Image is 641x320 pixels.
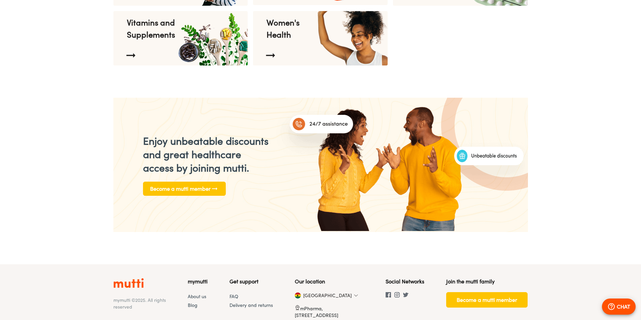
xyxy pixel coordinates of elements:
img: Location [295,305,300,310]
p: CHAT [617,303,630,311]
p: mPharma, [STREET_ADDRESS] [295,305,364,319]
a: About us [188,293,206,299]
button: CHAT [602,299,636,315]
h5: mymutti [188,278,208,285]
img: Logo [113,278,144,288]
button: Become a mutti member [446,292,528,308]
img: Women's Health [315,11,388,65]
p: Vitamins and Supplements [127,16,182,41]
img: Twitter [403,292,408,298]
a: Instagram [394,293,403,299]
button: Become a mutti member [143,182,226,196]
section: [GEOGRAPHIC_DATA] [295,292,305,299]
a: FAQ [229,293,238,299]
img: ellipse [441,98,551,191]
p: mymutti © 2025 . All rights reserved [113,297,166,310]
a: Women's HealthWomen's Health [253,11,388,65]
span: Become a mutti member [457,295,517,305]
img: 24/7 assistance [268,102,375,164]
span: Become a mutti member [150,184,219,193]
a: Vitamins and SupplementsVitamins and Supplements [113,11,248,65]
a: Delivery and returns [229,302,273,308]
img: Unbeatable discounts [436,134,542,195]
img: Facebook [386,292,391,298]
a: Twitter [403,293,412,299]
img: Vitamins and Supplements [175,11,249,65]
h5: Our location [295,278,364,285]
h5: Join the mutti family [446,278,528,285]
img: Dropdown [354,293,358,298]
p: Women's Health [266,16,321,41]
img: Ghana [295,292,301,299]
a: Facebook [386,293,394,299]
a: Blog [188,302,198,308]
h5: Get support [229,278,273,285]
img: become a mutti member [316,97,466,231]
p: Enjoy unbeatable discounts and great healthcare access by joining mutti. [143,134,274,175]
h5: Social Networks [386,278,424,285]
img: Instagram [394,292,400,298]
